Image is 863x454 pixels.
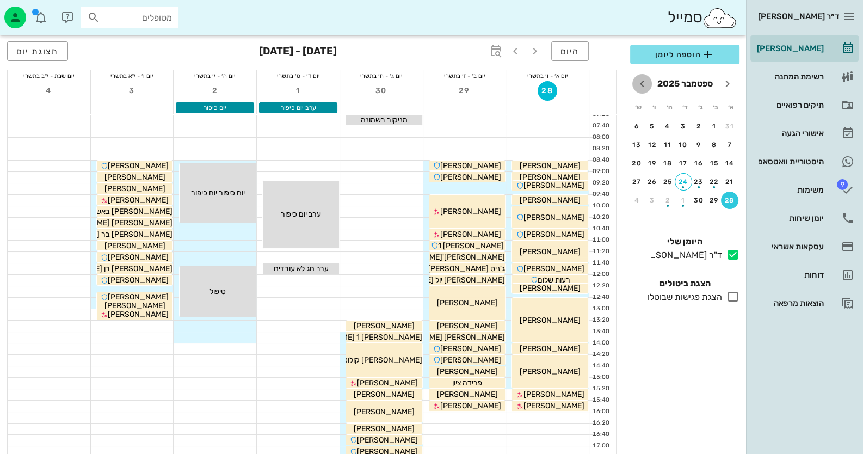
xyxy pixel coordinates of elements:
[721,155,738,172] button: 14
[437,241,503,250] span: [PERSON_NAME] 1
[644,118,661,135] button: 5
[8,70,90,81] div: יום שבת - י״ב בתשרי
[589,350,612,359] div: 14:20
[708,98,723,116] th: ב׳
[721,122,738,130] div: 31
[644,192,661,209] button: 3
[122,81,142,101] button: 3
[631,98,645,116] th: ש׳
[706,136,723,154] button: 8
[628,155,645,172] button: 20
[630,235,739,248] h4: היומן שלי
[644,155,661,172] button: 19
[706,192,723,209] button: 29
[690,173,707,191] button: 23
[589,430,612,439] div: 16:40
[675,155,692,172] button: 17
[750,120,859,146] a: אישורי הגעה
[632,74,652,94] button: חודש הבא
[755,101,824,109] div: תיקים רפואיים
[653,73,717,95] button: ספטמבר 2025
[108,310,169,319] span: [PERSON_NAME]
[659,141,676,149] div: 11
[659,192,676,209] button: 2
[523,213,584,222] span: [PERSON_NAME]
[630,45,739,64] button: הוספה ליומן
[520,367,581,376] span: [PERSON_NAME]
[589,293,612,302] div: 12:40
[108,292,169,302] span: [PERSON_NAME]
[361,115,408,125] span: מניקור בשמונה
[589,304,612,314] div: 13:00
[589,213,612,222] div: 10:20
[589,327,612,336] div: 13:40
[837,179,848,190] span: תג
[589,396,612,405] div: 15:40
[122,86,142,95] span: 3
[16,46,59,57] span: תצוגת יום
[354,390,415,399] span: [PERSON_NAME]
[7,41,68,61] button: תצוגת יום
[750,149,859,175] a: היסטוריית וואטסאפ
[706,178,723,186] div: 22
[205,81,225,101] button: 2
[721,192,738,209] button: 28
[589,133,612,142] div: 08:00
[39,86,59,95] span: 4
[628,197,645,204] div: 4
[454,86,474,95] span: 29
[357,378,418,388] span: [PERSON_NAME]
[589,236,612,245] div: 11:00
[259,41,337,63] h3: [DATE] - [DATE]
[675,141,692,149] div: 10
[690,178,707,186] div: 23
[108,253,169,262] span: [PERSON_NAME]
[690,192,707,209] button: 30
[755,44,824,53] div: [PERSON_NAME]
[440,401,501,410] span: [PERSON_NAME]
[589,339,612,348] div: 14:00
[288,86,308,95] span: 1
[589,121,612,131] div: 07:40
[257,70,340,81] div: יום ד׳ - ט׳ בתשרי
[520,195,581,205] span: [PERSON_NAME]
[191,188,245,198] span: יום כיפור יום כיפור
[628,173,645,191] button: 27
[706,173,723,191] button: 22
[589,179,612,188] div: 09:20
[589,270,612,279] div: 12:00
[104,241,165,250] span: [PERSON_NAME]
[589,441,612,451] div: 17:00
[646,98,661,116] th: ו׳
[523,264,584,273] span: [PERSON_NAME]
[440,207,501,216] span: [PERSON_NAME]
[354,321,415,330] span: [PERSON_NAME]
[428,264,505,273] span: ג'ניס [PERSON_NAME]
[755,72,824,81] div: רשימת המתנה
[750,234,859,260] a: עסקאות אשראי
[690,197,707,204] div: 30
[675,173,692,191] button: 24
[523,181,584,190] span: [PERSON_NAME]
[589,373,612,382] div: 15:00
[659,159,676,167] div: 18
[354,424,415,433] span: [PERSON_NAME]
[659,173,676,191] button: 25
[644,136,661,154] button: 12
[755,299,824,308] div: הוצאות מרפאה
[104,184,165,193] span: [PERSON_NAME]
[755,214,824,223] div: יומן שיחות
[381,253,505,262] span: [PERSON_NAME]'[PERSON_NAME]
[750,35,859,62] a: [PERSON_NAME]
[281,104,316,112] span: ערב יום כיפור
[690,155,707,172] button: 16
[589,281,612,291] div: 12:20
[209,287,226,296] span: טיפול
[693,98,707,116] th: ג׳
[108,195,169,205] span: [PERSON_NAME]
[551,41,589,61] button: היום
[423,70,506,81] div: יום ב׳ - ז׳ בתשרי
[589,407,612,416] div: 16:00
[520,344,581,353] span: [PERSON_NAME]
[452,378,482,388] span: פרידה ציון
